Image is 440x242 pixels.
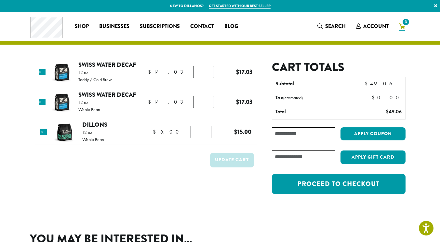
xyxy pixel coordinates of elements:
[78,100,100,105] p: 12 oz
[272,105,352,119] th: Total
[236,97,253,106] bdi: 17.03
[272,60,405,74] h2: Cart totals
[148,98,186,105] bdi: 17.03
[78,70,112,75] p: 12 oz
[153,128,158,135] span: $
[39,69,46,75] a: Remove this item
[191,126,211,138] input: Product quantity
[236,67,253,76] bdi: 17.03
[78,77,112,82] p: Toddy / Cold Brew
[70,21,94,32] a: Shop
[153,128,182,135] bdi: 15.00
[82,137,104,142] p: Whole Bean
[224,22,238,31] span: Blog
[325,22,346,30] span: Search
[193,66,214,78] input: Product quantity
[78,90,136,99] a: Swiss Water Decaf
[372,94,402,101] bdi: 0.00
[78,107,100,112] p: Whole Bean
[283,95,303,101] small: (estimated)
[75,22,89,31] span: Shop
[340,150,406,164] button: Apply Gift Card
[340,127,406,141] button: Apply coupon
[140,22,180,31] span: Subscriptions
[386,108,389,115] span: $
[363,22,389,30] span: Account
[51,62,73,83] img: Swiss Water Decaf
[234,127,251,136] bdi: 15.00
[82,120,107,129] a: Dillons
[51,92,73,113] img: Swiss Water Decaf
[401,18,410,26] span: 3
[148,68,186,75] bdi: 17.03
[365,80,370,87] span: $
[272,174,405,194] a: Proceed to checkout
[148,68,153,75] span: $
[209,3,271,9] a: Get started with our best seller
[210,153,254,167] button: Update cart
[372,94,377,101] span: $
[236,67,239,76] span: $
[234,127,237,136] span: $
[39,99,46,105] a: Remove this item
[365,80,402,87] bdi: 49.06
[386,108,402,115] bdi: 49.06
[78,60,136,69] a: Swiss Water Decaf
[236,97,239,106] span: $
[82,130,104,135] p: 12 oz
[272,91,366,105] th: Tax
[272,77,352,91] th: Subtotal
[193,96,214,108] input: Product quantity
[99,22,129,31] span: Businesses
[54,122,75,143] img: Dillons
[40,129,47,135] a: Remove this item
[312,21,351,32] a: Search
[148,98,153,105] span: $
[190,22,214,31] span: Contact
